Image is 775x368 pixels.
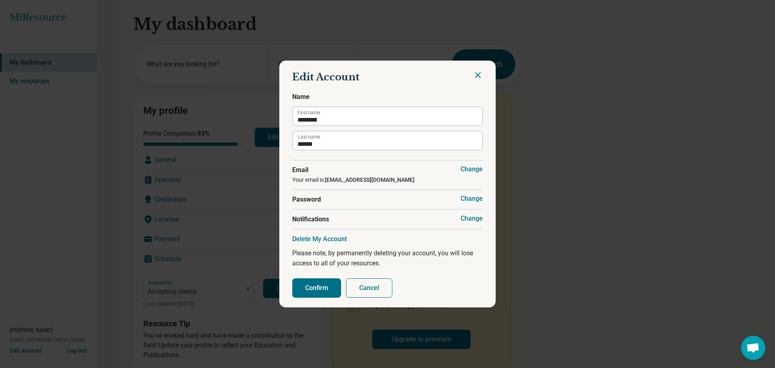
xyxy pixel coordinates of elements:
[292,214,483,224] span: Notifications
[461,165,483,173] button: Change
[461,214,483,223] button: Change
[292,235,347,243] button: Delete My Account
[473,70,483,80] button: Close
[292,278,341,298] button: Confirm
[461,195,483,203] button: Change
[292,248,483,269] p: Please note, by permanently deleting your account, you will lose access to all of your resources.
[292,70,483,84] h2: Edit Account
[292,165,483,175] span: Email
[292,92,483,102] span: Name
[325,177,415,183] strong: [EMAIL_ADDRESS][DOMAIN_NAME]
[346,278,392,298] button: Cancel
[292,195,483,204] span: Password
[292,177,415,183] span: Your email is:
